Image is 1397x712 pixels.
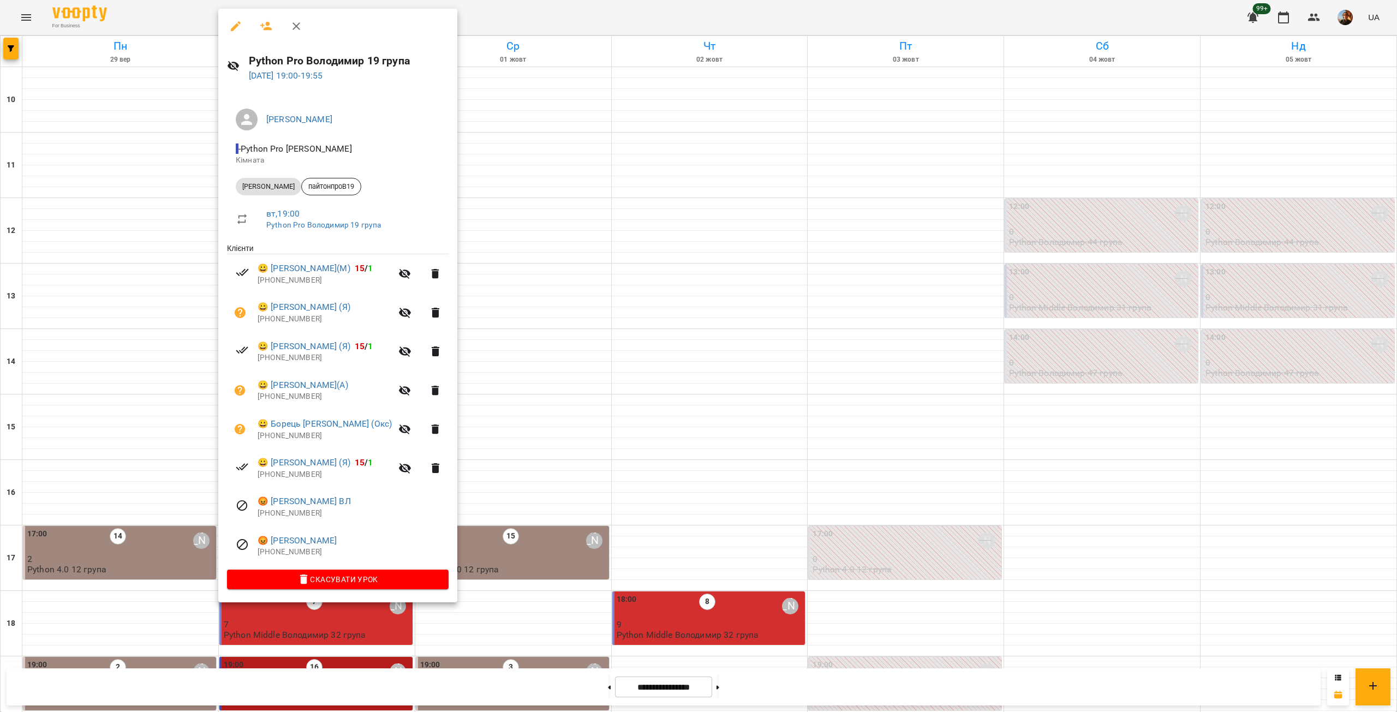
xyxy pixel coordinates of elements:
[236,499,249,512] svg: Візит скасовано
[236,143,354,154] span: - Python Pro [PERSON_NAME]
[258,352,392,363] p: [PHONE_NUMBER]
[258,391,392,402] p: [PHONE_NUMBER]
[258,262,350,275] a: 😀 [PERSON_NAME](М)
[355,457,373,468] b: /
[258,430,392,441] p: [PHONE_NUMBER]
[355,457,365,468] span: 15
[227,300,253,326] button: Візит ще не сплачено. Додати оплату?
[258,340,350,353] a: 😀 [PERSON_NAME] (Я)
[258,495,351,508] a: 😡 [PERSON_NAME] ВЛ
[258,314,392,325] p: [PHONE_NUMBER]
[258,417,392,430] a: 😀 Борець [PERSON_NAME] (Окс)
[266,208,300,219] a: вт , 19:00
[258,508,449,519] p: [PHONE_NUMBER]
[266,220,381,229] a: Python Pro Володимир 19 група
[258,275,392,286] p: [PHONE_NUMBER]
[355,263,373,273] b: /
[258,456,350,469] a: 😀 [PERSON_NAME] (Я)
[236,344,249,357] svg: Візит сплачено
[368,457,373,468] span: 1
[249,52,449,69] h6: Python Pro Володимир 19 група
[355,263,365,273] span: 15
[368,341,373,351] span: 1
[368,263,373,273] span: 1
[355,341,365,351] span: 15
[227,243,449,570] ul: Клієнти
[258,547,449,558] p: [PHONE_NUMBER]
[236,182,301,192] span: [PERSON_NAME]
[227,378,253,404] button: Візит ще не сплачено. Додати оплату?
[249,70,323,81] a: [DATE] 19:00-19:55
[227,416,253,442] button: Візит ще не сплачено. Додати оплату?
[258,534,337,547] a: 😡 [PERSON_NAME]
[258,301,350,314] a: 😀 [PERSON_NAME] (Я)
[266,114,332,124] a: [PERSON_NAME]
[355,341,373,351] b: /
[301,178,361,195] div: пайтонпроВ19
[236,573,440,586] span: Скасувати Урок
[258,379,348,392] a: 😀 [PERSON_NAME](А)
[258,469,392,480] p: [PHONE_NUMBER]
[236,460,249,474] svg: Візит сплачено
[236,155,440,166] p: Кімната
[236,266,249,279] svg: Візит сплачено
[302,182,361,192] span: пайтонпроВ19
[227,570,449,589] button: Скасувати Урок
